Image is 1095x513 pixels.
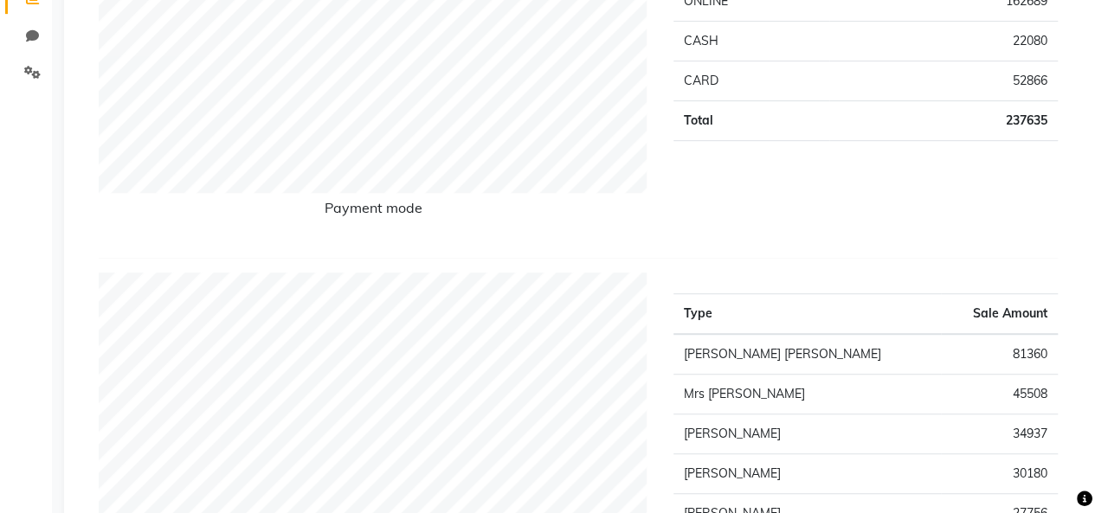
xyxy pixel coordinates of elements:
th: Sale Amount [941,293,1058,334]
td: Total [673,100,829,140]
td: CARD [673,61,829,100]
td: [PERSON_NAME] [673,414,941,453]
td: [PERSON_NAME] [PERSON_NAME] [673,334,941,375]
td: 81360 [941,334,1058,375]
td: Mrs [PERSON_NAME] [673,374,941,414]
td: [PERSON_NAME] [673,453,941,493]
td: CASH [673,21,829,61]
td: 45508 [941,374,1058,414]
td: 52866 [829,61,1058,100]
td: 22080 [829,21,1058,61]
td: 34937 [941,414,1058,453]
td: 237635 [829,100,1058,140]
h6: Payment mode [99,200,647,223]
td: 30180 [941,453,1058,493]
th: Type [673,293,941,334]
